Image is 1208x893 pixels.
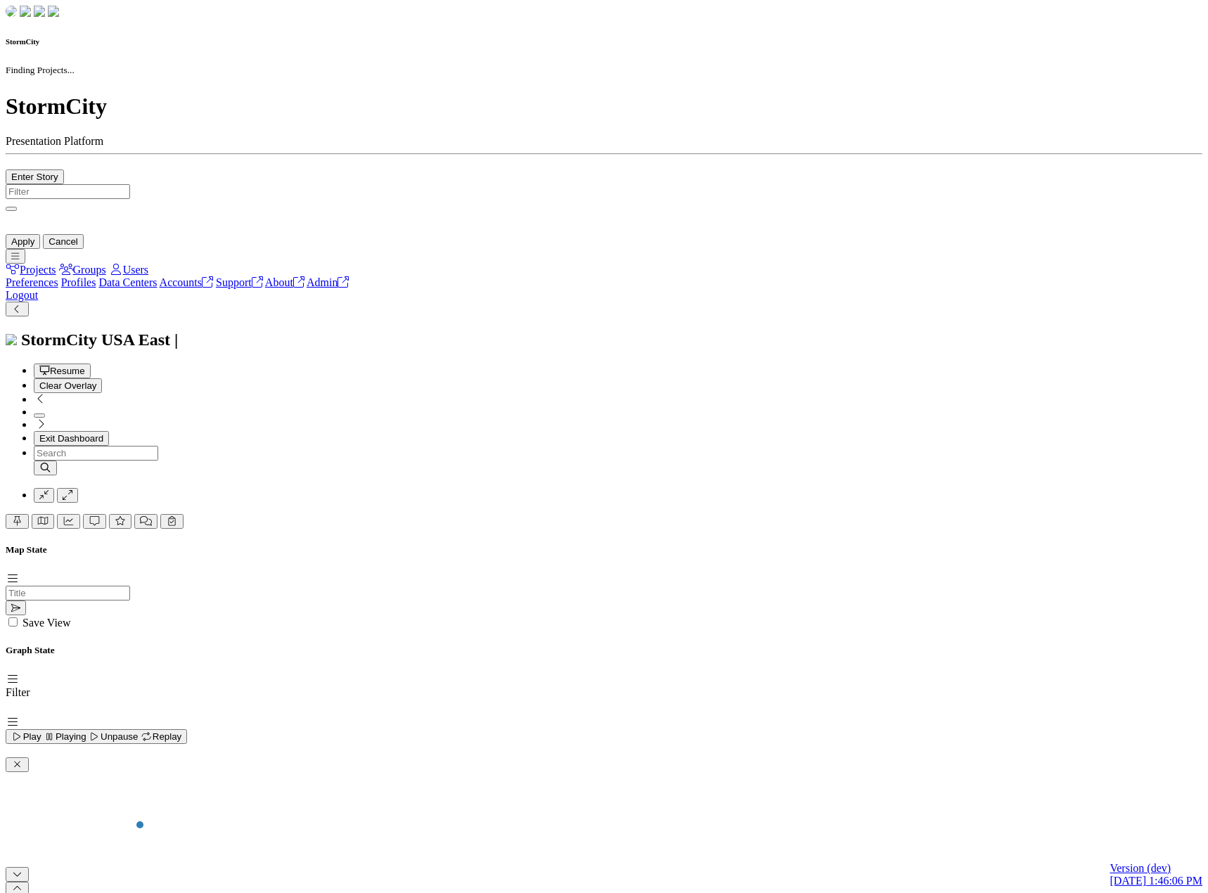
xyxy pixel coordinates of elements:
a: Version (dev) [DATE] 1:46:06 PM [1110,862,1202,887]
span: USA East [101,330,170,349]
button: Apply [6,234,40,249]
a: Accounts [160,276,213,288]
img: chi-fish-down.png [6,6,17,17]
button: Clear Overlay [34,378,102,393]
input: Title [6,586,130,600]
span: Play [11,731,41,742]
h5: Graph State [6,645,1202,656]
a: Preferences [6,276,58,288]
a: Groups [59,264,106,276]
h1: StormCity [6,94,1202,120]
a: Projects [6,264,56,276]
label: Save View [23,617,71,629]
img: chi-fish-blink.png [48,6,59,17]
a: Support [216,276,263,288]
input: Search [34,446,158,461]
button: Resume [34,364,91,378]
small: Finding Projects... [6,65,75,75]
span: Replay [141,731,181,742]
span: [DATE] 1:46:06 PM [1110,875,1202,887]
h6: StormCity [6,37,1202,46]
a: Admin [307,276,349,288]
img: chi-fish-up.png [34,6,45,17]
h5: Map State [6,544,1202,555]
a: Users [109,264,148,276]
span: Playing [44,731,86,742]
span: | [174,330,178,349]
button: Enter Story [6,169,64,184]
a: About [265,276,304,288]
a: Data Centers [98,276,157,288]
button: Play Playing Unpause Replay [6,729,187,744]
span: Unpause [89,731,138,742]
button: Cancel [43,234,84,249]
input: Filter [6,184,130,199]
button: Exit Dashboard [34,431,109,446]
img: chi-fish-icon.svg [6,334,17,345]
span: Presentation Platform [6,135,103,147]
img: chi-fish-down.png [20,6,31,17]
span: StormCity [21,330,97,349]
a: Logout [6,289,38,301]
label: Filter [6,686,30,698]
a: Profiles [61,276,96,288]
